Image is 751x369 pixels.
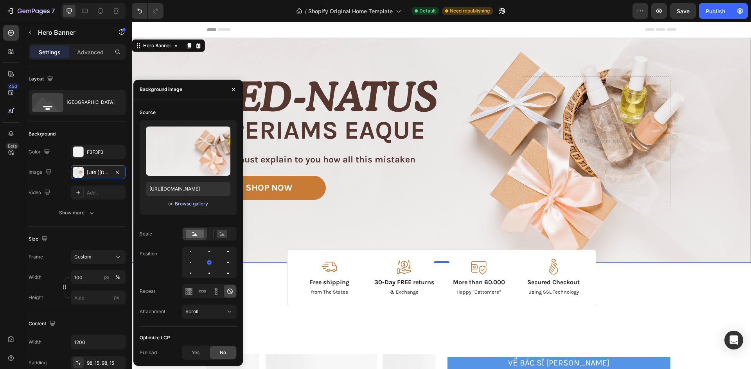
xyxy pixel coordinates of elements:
div: Background image [140,86,182,93]
img: gempages_432750572815254551-8f7ab109-2638-4fc9-a225-0cc966525366.svg [414,237,429,253]
p: VỀ BÁC SĨ [PERSON_NAME] [316,336,538,346]
label: Width [29,274,41,281]
div: px [104,274,110,281]
div: [GEOGRAPHIC_DATA] [66,93,114,111]
div: Hero Banner [10,20,41,27]
p: & Exchange [241,267,304,274]
div: Video [29,187,52,198]
p: 30-Day FREE returns [241,257,304,265]
div: Undo/Redo [132,3,163,19]
p: Settings [39,48,61,56]
div: Optimize LCP [140,334,170,341]
span: Scroll [185,308,198,314]
button: % [102,273,111,282]
div: Source [140,109,156,116]
div: Image [29,167,53,178]
span: / [305,7,307,15]
p: Happy “Cattomers” [315,267,379,274]
div: Open Intercom Messenger [724,331,743,349]
div: Background [29,130,56,137]
p: using SSL Technology [390,267,454,274]
input: https://example.com/image.jpg [146,182,230,196]
img: gempages_432750572815254551-d30a25e6-d9a7-4986-a304-27d42eb65d87.svg [264,237,280,253]
span: Yes [192,349,199,356]
div: Size [29,234,49,244]
label: Frame [29,253,43,260]
div: Position [140,250,157,257]
button: Show more [29,206,126,220]
div: Preload [140,349,157,356]
div: Show more [59,209,95,217]
div: Drop element here [448,116,490,122]
p: More than 60.000 [315,257,379,265]
div: Beta [6,143,19,149]
p: Advanced [77,48,104,56]
button: Scroll [182,305,237,319]
label: Height [29,294,43,301]
p: Free shipping [166,257,230,265]
div: Repeat [140,288,155,295]
span: Custom [74,253,92,260]
span: or [168,199,173,209]
img: gempages_432750572815254551-e253bff3-1ac6-4343-9e72-f8b2ddcd8624.svg [190,237,205,253]
iframe: Design area [132,22,751,369]
div: 450 [7,83,19,89]
input: Auto [71,335,125,349]
div: Browse gallery [175,200,208,207]
span: Save [677,8,690,14]
div: Width [29,339,41,346]
button: Publish [699,3,732,19]
p: Hero Banner [38,28,104,37]
input: px [71,291,126,305]
input: px% [71,270,126,284]
p: Secured Checkout [390,257,454,265]
button: Custom [71,250,126,264]
div: [URL][DOMAIN_NAME] [87,169,110,176]
p: from The States [166,267,230,274]
div: Attachment [140,308,165,315]
div: Add... [87,189,124,196]
p: 7 [51,6,55,16]
div: 98, 15, 98, 15 [87,360,124,367]
div: Publish [706,7,725,15]
div: Content [29,319,57,329]
div: Layout [29,74,55,84]
div: F3F3F3 [87,149,124,156]
button: Save [670,3,696,19]
div: Scale [140,230,152,237]
span: No [220,349,226,356]
span: Default [419,7,436,14]
button: px [113,273,122,282]
div: % [115,274,120,281]
img: gempages_432750572815254551-8cb356b9-ba6f-457b-bd82-2877eb6bbce5.svg [339,237,355,253]
span: Shopify Original Home Template [308,7,393,15]
span: Need republishing [450,7,490,14]
div: Color [29,147,52,157]
button: Browse gallery [174,200,208,208]
button: 7 [3,3,58,19]
div: Padding [29,359,47,366]
span: px [114,294,119,300]
img: preview-image [146,127,230,176]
